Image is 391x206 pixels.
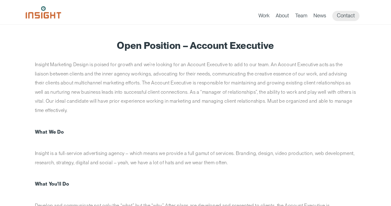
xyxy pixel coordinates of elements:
a: Work [258,12,270,21]
h1: Open Position – Account Executive [35,40,356,51]
strong: What You’ll Do [35,181,69,187]
a: About [276,12,289,21]
strong: What We Do [35,129,64,135]
p: Insight Marketing Design is poised for growth and we’re looking for an Account Executive to add t... [35,60,356,115]
img: Insight Marketing Design [26,6,61,19]
a: Team [295,12,307,21]
a: News [313,12,326,21]
nav: primary navigation menu [258,11,366,21]
a: Contact [332,11,359,21]
p: Insight is a full-service advertising agency – which means we provide a full gamut of services. B... [35,149,356,167]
